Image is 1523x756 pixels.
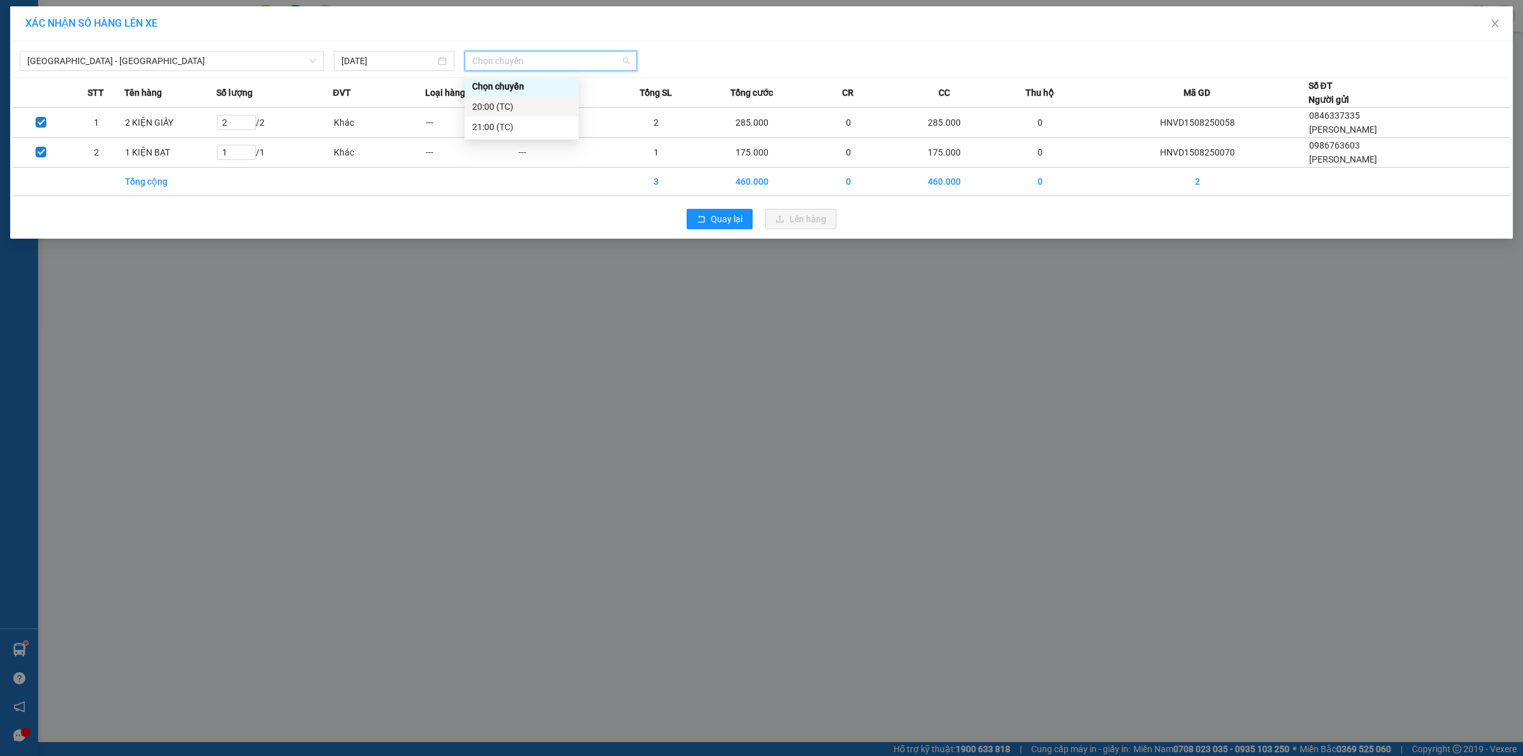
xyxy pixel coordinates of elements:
span: close [1490,18,1500,29]
button: Close [1477,6,1513,42]
td: 0 [802,168,895,196]
td: 2 [69,138,124,168]
td: --- [518,138,610,168]
span: Chọn chuyến [472,51,630,70]
td: 1 [610,138,702,168]
span: Thu hộ [1025,86,1054,100]
td: HNVD1508250070 [1086,138,1308,168]
button: rollbackQuay lại [687,209,753,229]
td: 285.000 [702,108,802,138]
td: 1 KIỆN BẠT [124,138,217,168]
input: 15/08/2025 [341,54,435,68]
button: uploadLên hàng [765,209,836,229]
td: 460.000 [895,168,994,196]
span: [PHONE_NUMBER] [5,27,96,50]
td: Khác [333,108,426,138]
span: CR [842,86,854,100]
td: 1 [69,108,124,138]
span: Tổng cước [730,86,773,100]
td: 175.000 [895,138,994,168]
td: 0 [802,108,895,138]
span: Mã GD [1183,86,1210,100]
td: 2 [610,108,702,138]
td: Khác [333,138,426,168]
td: --- [425,108,518,138]
span: rollback [697,215,706,225]
td: 460.000 [702,168,802,196]
span: Quay lại [711,212,742,226]
td: 2 [1086,168,1308,196]
td: 0 [994,108,1087,138]
span: CÔNG TY TNHH CHUYỂN PHÁT NHANH BẢO AN [100,27,253,50]
td: 3 [610,168,702,196]
strong: CSKH: [35,27,67,38]
span: Mã đơn: HNVD1508250070 [5,68,195,85]
td: 2 KIỆN GIẤY [124,108,217,138]
td: 0 [802,138,895,168]
span: 18:17:53 [DATE] [5,88,79,98]
td: --- [425,138,518,168]
span: Tên hàng [124,86,162,100]
div: 21:00 (TC) [472,120,571,134]
span: [PERSON_NAME] [1309,154,1377,164]
span: Hà Nội - Hải Phòng [27,51,316,70]
td: / 1 [216,138,333,168]
span: Tổng SL [640,86,672,100]
td: 0 [994,168,1087,196]
div: Chọn chuyến [465,76,579,96]
div: 20:00 (TC) [472,100,571,114]
span: Loại hàng [425,86,465,100]
td: Tổng cộng [124,168,217,196]
span: STT [88,86,104,100]
td: 0 [994,138,1087,168]
span: ĐVT [333,86,351,100]
span: 0846337335 [1309,110,1360,121]
div: Chọn chuyến [472,79,571,93]
span: [PERSON_NAME] [1309,124,1377,135]
span: 0986763603 [1309,140,1360,150]
strong: PHIẾU DÁN LÊN HÀNG [89,6,256,23]
td: / 2 [216,108,333,138]
td: 175.000 [702,138,802,168]
span: CC [939,86,950,100]
span: XÁC NHẬN SỐ HÀNG LÊN XE [25,17,157,29]
td: HNVD1508250058 [1086,108,1308,138]
div: Số ĐT Người gửi [1309,79,1349,107]
span: Số lượng [216,86,253,100]
td: 285.000 [895,108,994,138]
